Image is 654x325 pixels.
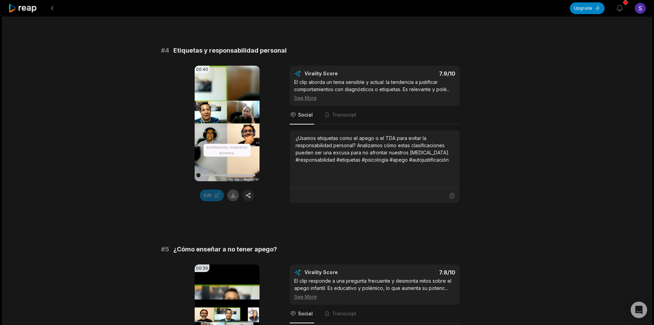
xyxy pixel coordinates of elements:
[195,66,260,181] video: Your browser does not support mp4 format.
[173,46,287,55] span: Etiquetas y responsabilidad personal
[161,46,169,55] span: # 4
[332,310,356,317] span: Transcript
[631,302,647,318] div: Open Intercom Messenger
[381,269,455,276] div: 7.8 /10
[200,189,224,201] button: Edit
[294,277,455,300] div: El clip responde a una pregunta frecuente y desmonta mitos sobre el apego infantil. Es educativo ...
[294,293,455,300] div: See More
[332,111,356,118] span: Transcript
[173,245,277,254] span: ¿Cómo enseñar a no tener apego?
[161,245,169,254] span: # 5
[296,134,454,163] div: ¿Usamos etiquetas como el apego o el TDA para evitar la responsabilidad personal? Analizamos cómo...
[570,2,605,14] button: Upgrade
[294,78,455,101] div: El clip aborda un tema sensible y actual: la tendencia a justificar comportamientos con diagnósti...
[290,106,460,124] nav: Tabs
[290,305,460,323] nav: Tabs
[294,94,455,101] div: See More
[381,70,455,77] div: 7.9 /10
[305,269,378,276] div: Virality Score
[305,70,378,77] div: Virality Score
[298,310,313,317] span: Social
[298,111,313,118] span: Social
